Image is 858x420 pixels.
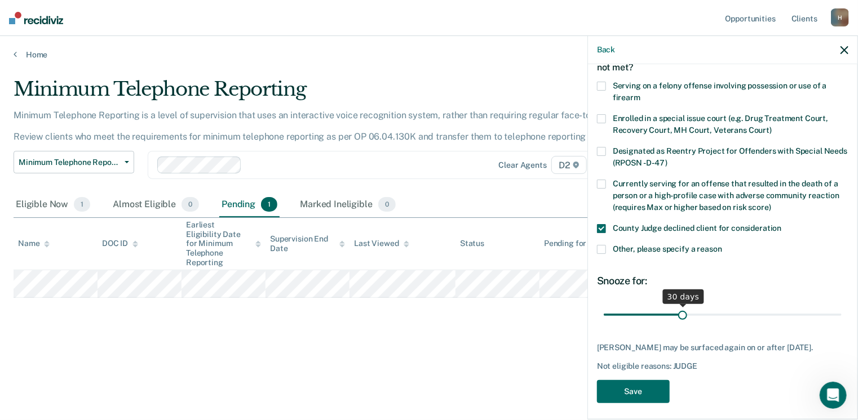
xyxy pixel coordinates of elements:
div: Last Viewed [354,239,409,248]
div: 30 days [663,289,704,304]
div: DOC ID [102,239,138,248]
div: Status [460,239,484,248]
span: D2 [551,156,587,174]
div: Supervision End Date [270,234,345,253]
div: Pending [219,193,280,217]
div: Earliest Eligibility Date for Minimum Telephone Reporting [186,220,261,267]
span: Currently serving for an offense that resulted in the death of a person or a high-profile case wi... [613,179,839,212]
span: Minimum Telephone Reporting [19,158,120,167]
div: Minimum Telephone Reporting [14,78,657,110]
div: [PERSON_NAME] may be surfaced again on or after [DATE]. [597,343,848,352]
div: Clear agents [499,160,547,170]
span: County Judge declined client for consideration [613,224,782,233]
div: Eligible Now [14,193,92,217]
div: Name [18,239,50,248]
img: Recidiviz [9,12,63,24]
p: Minimum Telephone Reporting is a level of supervision that uses an interactive voice recognition ... [14,110,653,142]
a: Home [14,50,844,60]
span: Other, please specify a reason [613,244,722,253]
button: Back [597,45,615,55]
span: Serving on a felony offense involving possession or use of a firearm [613,81,827,102]
div: Marked Ineligible [298,193,398,217]
span: 0 [378,197,396,212]
div: Pending for [544,239,596,248]
iframe: Intercom live chat [820,382,847,409]
button: Save [597,380,670,403]
div: Almost Eligible [110,193,201,217]
span: Designated as Reentry Project for Offenders with Special Needs (RPOSN - D-47) [613,146,847,167]
div: Not eligible reasons: JUDGE [597,361,848,371]
span: 0 [182,197,199,212]
span: 1 [74,197,90,212]
span: 1 [261,197,277,212]
div: H [831,8,849,26]
span: Enrolled in a special issue court (e.g. Drug Treatment Court, Recovery Court, MH Court, Veterans ... [613,114,828,135]
div: Snooze for: [597,275,848,287]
